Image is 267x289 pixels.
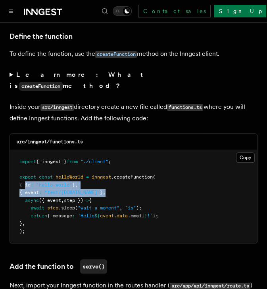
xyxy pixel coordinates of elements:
[16,139,83,144] code: src/inngest/functions.ts
[40,104,74,111] code: src/inngest
[94,213,100,219] span: ${
[19,174,36,180] span: export
[128,213,144,219] span: .email
[80,259,107,274] code: serve()
[31,182,33,188] span: :
[153,174,156,180] span: (
[95,51,137,58] code: createFunction
[72,213,75,219] span: :
[78,213,94,219] span: `Hello
[167,104,203,111] code: functions.ts
[47,205,58,211] span: step
[75,205,78,211] span: (
[147,213,153,219] span: !`
[108,159,111,164] span: ;
[61,198,64,203] span: ,
[19,228,25,234] span: );
[92,174,111,180] span: inngest
[47,213,72,219] span: { message
[100,190,103,195] span: }
[39,174,53,180] span: const
[153,213,158,219] span: };
[86,174,89,180] span: =
[31,213,47,219] span: return
[10,48,257,60] p: To define the function, use the method on the Inngest client.
[10,101,257,124] p: Inside your directory create a new file called where you will define Inngest functions. Add the f...
[6,6,16,16] button: Toggle navigation
[10,31,73,42] a: Define the function
[22,221,25,226] span: ,
[89,198,92,203] span: {
[100,6,109,16] button: Find something...
[39,190,42,195] span: :
[125,205,136,211] span: "1s"
[95,50,137,57] a: createFunction
[64,198,83,203] span: step })
[19,82,63,91] code: createFunction
[114,213,117,219] span: .
[19,182,31,188] span: { id
[144,213,147,219] span: }
[39,198,61,203] span: ({ event
[100,213,114,219] span: event
[138,5,211,17] a: Contact sales
[236,152,255,163] button: Copy
[31,205,44,211] span: await
[10,259,107,274] a: Add the function toserve()
[119,205,122,211] span: ,
[36,182,72,188] span: "hello-world"
[75,182,78,188] span: ,
[136,205,142,211] span: );
[10,71,146,89] strong: Learn more: What is method?
[56,174,83,180] span: helloWorld
[78,205,119,211] span: "wait-a-moment"
[44,190,100,195] span: "test/[DOMAIN_NAME]"
[72,182,75,188] span: }
[25,198,39,203] span: async
[67,159,78,164] span: from
[214,5,266,17] a: Sign Up
[36,159,67,164] span: { inngest }
[19,159,36,164] span: import
[10,69,257,92] summary: Learn more: What iscreateFunctionmethod?
[103,190,106,195] span: ,
[111,174,153,180] span: .createFunction
[117,213,128,219] span: data
[19,190,39,195] span: { event
[58,205,75,211] span: .sleep
[81,159,108,164] span: "./client"
[83,198,89,203] span: =>
[19,221,22,226] span: }
[113,6,132,16] button: Toggle dark mode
